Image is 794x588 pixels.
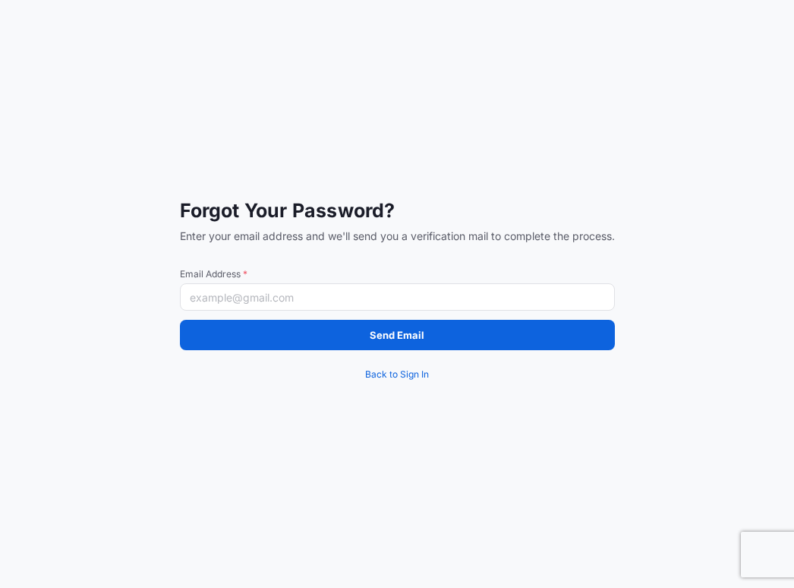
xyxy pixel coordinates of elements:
[180,359,615,390] a: Back to Sign In
[180,320,615,350] button: Send Email
[180,229,615,244] span: Enter your email address and we'll send you a verification mail to complete the process.
[180,283,615,311] input: example@gmail.com
[180,198,615,223] span: Forgot Your Password?
[365,367,429,382] span: Back to Sign In
[370,327,424,343] p: Send Email
[180,268,615,280] span: Email Address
